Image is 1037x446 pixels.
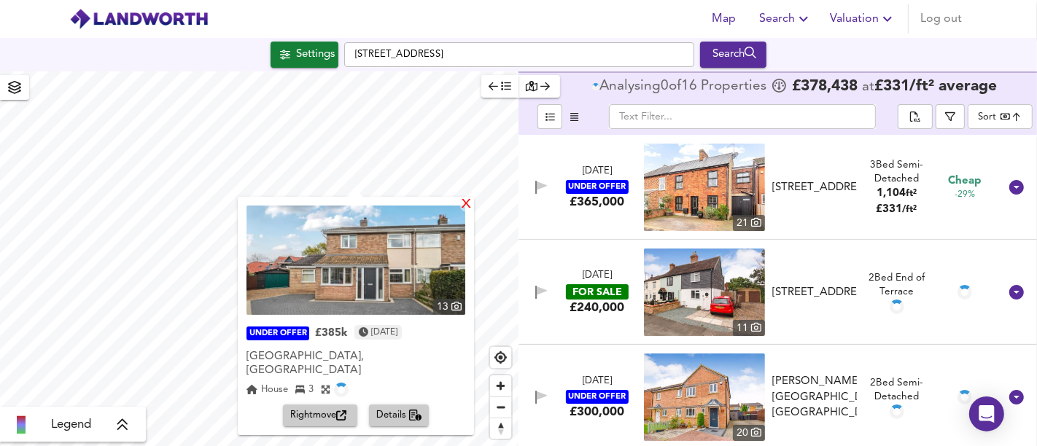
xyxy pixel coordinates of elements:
[644,144,765,231] a: property thumbnail 21
[246,350,465,378] div: [GEOGRAPHIC_DATA], [GEOGRAPHIC_DATA]
[877,204,917,215] span: £ 331
[246,206,465,315] a: property thumbnail 13
[271,42,338,68] button: Settings
[490,418,511,439] span: Reset bearing to north
[772,374,857,420] div: [PERSON_NAME][GEOGRAPHIC_DATA], [GEOGRAPHIC_DATA]
[344,42,694,67] input: Enter a location...
[296,45,335,64] div: Settings
[862,80,874,94] span: at
[283,404,357,427] button: Rightmove
[733,215,765,231] div: 21
[700,42,766,68] button: Search
[707,9,742,29] span: Map
[490,347,511,368] button: Find my location
[246,348,465,380] div: Manor Way, Cotton End
[644,249,765,336] a: property thumbnail 11
[863,271,931,300] div: 2 Bed End of Terrace
[644,249,765,336] img: property thumbnail
[433,299,465,315] div: 13
[592,79,770,94] div: of Propert ies
[903,205,917,214] span: / ft²
[644,144,765,231] img: property thumbnail
[609,104,876,129] input: Text Filter...
[570,194,624,210] div: £365,000
[906,189,917,198] span: ft²
[315,326,347,341] div: £385k
[759,9,812,29] span: Search
[733,320,765,336] div: 11
[700,42,766,68] div: Run Your Search
[824,4,902,34] button: Valuation
[583,165,612,179] div: [DATE]
[863,376,931,404] div: 2 Bed Semi-Detached
[704,45,763,64] div: Search
[69,8,209,30] img: logo
[1008,283,1025,301] svg: Show Details
[246,383,288,397] div: House
[644,353,765,441] img: property thumbnail
[246,206,465,315] img: property thumbnail
[369,404,430,427] button: Details
[830,9,896,29] span: Valuation
[371,325,397,340] time: Saturday, April 26, 2025 at 11:32:03 AM
[644,353,765,441] a: property thumbnail 20
[51,416,91,434] span: Legend
[701,4,747,34] button: Map
[583,269,612,283] div: [DATE]
[877,188,906,199] span: 1,104
[599,79,661,94] div: Analysing
[661,79,669,94] span: 0
[460,198,473,212] div: X
[914,4,968,34] button: Log out
[271,42,338,68] div: Click to configure Search Settings
[978,110,996,124] div: Sort
[290,407,350,424] span: Rightmove
[490,397,511,418] span: Zoom out
[566,284,629,300] div: FOR SALE
[863,158,931,187] div: 3 Bed Semi-Detached
[733,425,765,441] div: 20
[566,180,629,194] div: UNDER OFFER
[753,4,818,34] button: Search
[1008,179,1025,196] svg: Show Details
[490,418,511,439] button: Reset bearing to north
[570,404,624,420] div: £300,000
[920,9,962,29] span: Log out
[376,407,422,424] span: Details
[949,173,982,189] span: Cheap
[955,189,975,201] span: -29%
[792,79,858,94] span: £ 378,438
[583,375,612,388] div: [DATE]
[490,375,511,396] button: Zoom in
[566,390,629,404] div: UNDER OFFER
[772,180,857,195] div: [STREET_ADDRESS]
[246,327,309,341] div: UNDER OFFER
[283,404,363,427] a: Rightmove
[874,79,997,94] span: £ 331 / ft² average
[1008,388,1025,406] svg: Show Details
[968,104,1033,129] div: Sort
[295,383,314,397] div: 3
[681,79,697,94] span: 16
[898,104,933,129] div: split button
[772,285,857,300] div: [STREET_ADDRESS]
[969,396,1004,431] div: Open Intercom Messenger
[518,240,1037,345] div: [DATE]FOR SALE£240,000 property thumbnail 11 [STREET_ADDRESS]2Bed End of Terrace
[570,300,624,316] div: £240,000
[490,396,511,418] button: Zoom out
[518,135,1037,240] div: [DATE]UNDER OFFER£365,000 property thumbnail 21 [STREET_ADDRESS]3Bed Semi-Detached1,104ft²£331/ft...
